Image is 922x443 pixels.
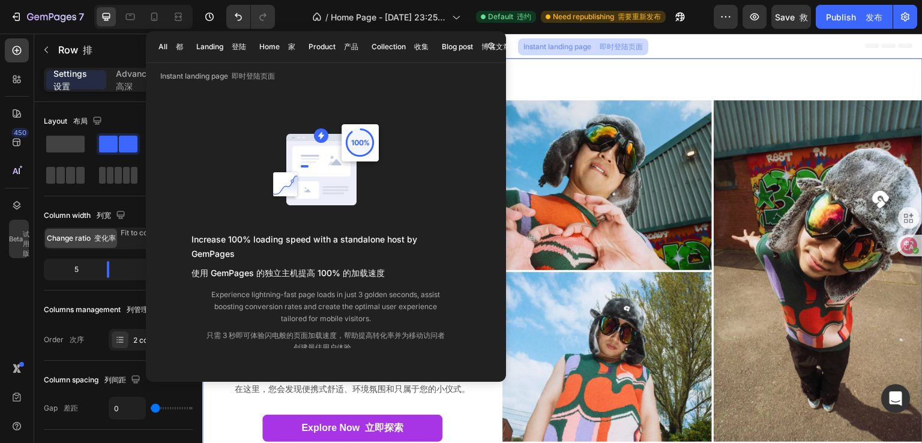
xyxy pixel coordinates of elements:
button: Landing 登陆 [191,38,252,55]
font: 产品 [344,42,358,51]
font: 设置 [53,81,70,91]
font: 需要重新发布 [618,12,661,21]
button: Home 家 [254,38,301,55]
span: Need republishing [553,11,661,22]
div: 7 [119,261,190,278]
button: Publish 发布 [816,5,893,29]
font: 高深 [116,81,133,91]
p: Advanced [116,67,161,92]
div: Beta [9,220,29,258]
span: Fit to content [119,228,191,249]
button: Product 产品 [303,38,364,55]
button: Save 救 [771,5,811,29]
input: Auto [109,397,145,419]
div: Blog post [442,41,510,52]
font: 即时登陆页面 [232,71,275,80]
font: 列管理 [127,305,148,314]
button: Blog post 博客文章 [436,38,516,55]
p: Row [58,43,160,57]
font: 排 [83,44,92,56]
font: 收集 [414,42,429,51]
button: Instant landing page 即时登陆页面 [518,38,648,55]
span: / [325,11,328,23]
div: Columns management [44,302,165,318]
span: Change ratio [47,233,116,244]
div: Layout [44,113,104,130]
font: 都 [176,42,183,51]
font: 变化率 [94,234,116,243]
div: Publish [826,11,882,23]
span: Home Page - [DATE] 23:25:11 [331,11,447,23]
div: Column width [44,208,128,224]
div: Open Intercom Messenger [881,384,910,413]
p: Experience lightning-fast page loads in just 3 golden seconds, assist boosting conversion rates a... [206,289,446,358]
font: 列间距 [104,375,126,384]
div: Gap [44,403,78,414]
div: 450 [11,128,29,137]
button: 7 [5,5,89,29]
font: 博客文章 [481,42,510,51]
div: Column spacing [44,372,143,388]
div: All [158,41,183,52]
div: Undo/Redo [226,5,275,29]
font: 布局 [73,116,88,125]
font: 使用 GemPages 的独立主机提高 100% 的加载速度 [191,268,385,278]
p: Settings [53,67,99,92]
div: Landing [196,41,246,52]
font: 发布 [866,12,882,22]
span: Save [775,12,808,22]
font: 列宽 [97,211,111,220]
div: Order [44,334,84,345]
button: Collection 收集 [366,38,434,55]
p: Increase 100% loading speed with a standalone host by GemPages [191,232,460,285]
img: gempages_581355381037466195-fb1ddccc-93bf-44cb-92e4-0a2373dd82ab.webp [300,67,720,408]
font: 试用版 [23,230,29,258]
font: 违约 [517,12,531,21]
font: 次序 [70,335,84,344]
font: 只需 3 秒即可体验闪电般的页面加载速度，帮助提高转化率并为移动访问者创建最佳用户体验。 [206,331,445,352]
div: 2 cols [133,335,190,346]
div: Home [259,41,295,52]
p: 7 [79,10,84,24]
font: 救 [800,12,808,22]
button: All 都 [153,38,188,55]
font: 排 [41,32,48,41]
div: Product [309,41,358,52]
div: Instant landing page [523,41,643,52]
div: Row [15,31,50,42]
font: 登陆 [232,42,246,51]
p: Instant landing page [146,70,506,82]
font: 家 [288,42,295,51]
div: 5 [46,261,97,278]
font: 差距 [64,403,78,412]
div: Collection [372,41,429,52]
span: Default [488,11,531,22]
font: 即时登陆页面 [600,42,643,51]
iframe: Design area [202,34,922,443]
